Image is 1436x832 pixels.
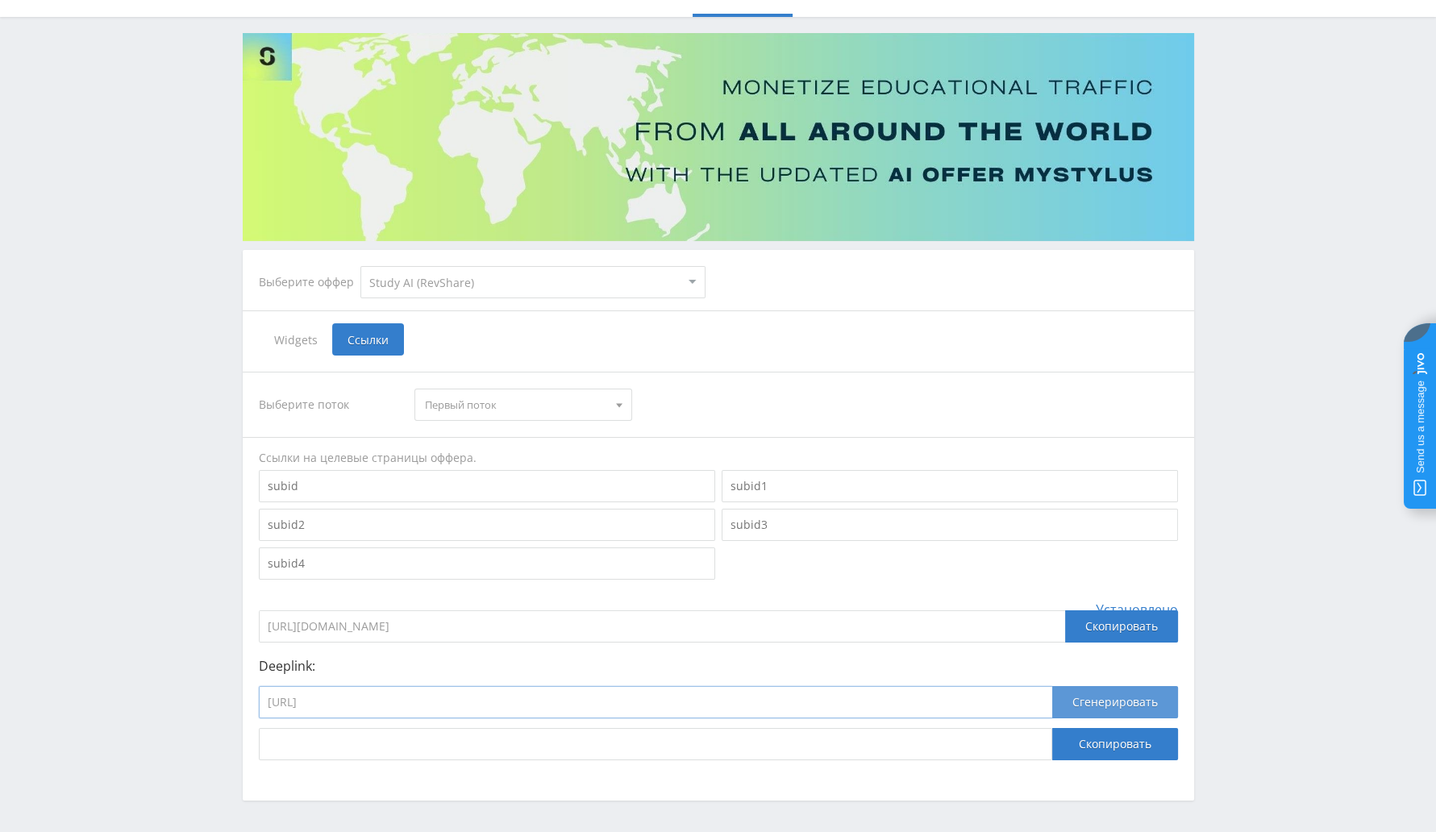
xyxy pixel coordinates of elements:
[1096,602,1178,617] span: Установлено
[332,323,404,356] span: Ссылки
[259,389,399,421] div: Выберите поток
[722,470,1178,502] input: subid1
[259,509,715,541] input: subid2
[425,389,607,420] span: Первый поток
[259,470,715,502] input: subid
[1052,686,1178,718] button: Сгенерировать
[259,659,1178,673] p: Deeplink:
[259,547,715,580] input: subid4
[1052,728,1178,760] button: Скопировать
[259,276,360,289] div: Выберите оффер
[722,509,1178,541] input: subid3
[1065,610,1178,643] div: Скопировать
[259,450,1178,466] div: Ссылки на целевые страницы оффера.
[243,33,1194,241] img: Banner
[259,323,332,356] span: Widgets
